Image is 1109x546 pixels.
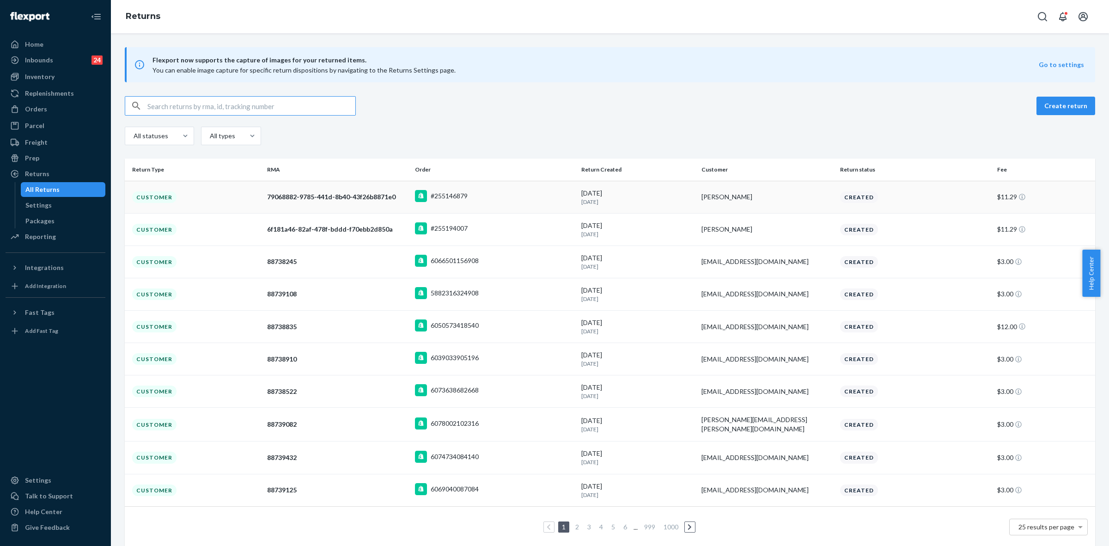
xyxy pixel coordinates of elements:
button: Give Feedback [6,520,105,535]
div: 6073638682668 [431,386,479,395]
a: Settings [21,198,106,213]
div: [EMAIL_ADDRESS][DOMAIN_NAME] [701,289,833,299]
th: Return status [836,159,993,181]
div: Packages [25,216,55,226]
div: #255194007 [431,224,468,233]
div: Orders [25,104,47,114]
a: Freight [6,135,105,150]
p: [DATE] [581,198,694,206]
p: [DATE] [581,392,694,400]
div: 88739108 [267,289,408,299]
div: Customer [132,256,177,268]
p: [DATE] [581,491,694,499]
a: Returns [126,11,160,21]
div: [DATE] [581,350,694,368]
button: Open account menu [1074,7,1092,26]
td: $3.00 [993,442,1095,474]
div: 88738835 [267,322,408,331]
div: Created [840,256,878,268]
p: [DATE] [581,263,694,270]
div: Add Integration [25,282,66,290]
div: [DATE] [581,383,694,400]
div: Inventory [25,72,55,81]
li: ... [633,521,638,533]
div: [EMAIL_ADDRESS][DOMAIN_NAME] [701,322,833,331]
div: Home [25,40,43,49]
button: Open notifications [1054,7,1072,26]
div: Created [840,288,878,300]
th: Fee [993,159,1095,181]
div: Freight [25,138,48,147]
div: Created [840,224,878,235]
p: [DATE] [581,295,694,303]
a: Inbounds24 [6,53,105,67]
div: [DATE] [581,318,694,335]
div: Created [840,353,878,365]
a: Settings [6,473,105,488]
button: Integrations [6,260,105,275]
p: [DATE] [581,425,694,433]
div: Settings [25,476,51,485]
div: [EMAIL_ADDRESS][DOMAIN_NAME] [701,355,833,364]
a: Reporting [6,229,105,244]
div: Give Feedback [25,523,70,532]
div: All statuses [134,131,167,141]
div: Created [840,419,878,430]
div: [EMAIL_ADDRESS][DOMAIN_NAME] [701,257,833,266]
div: 88738910 [267,355,408,364]
a: Page 5 [609,523,617,531]
div: Customer [132,485,177,496]
div: Customer [132,419,177,430]
a: Page 6 [622,523,629,531]
a: Page 2 [573,523,581,531]
div: [DATE] [581,221,694,238]
td: $3.00 [993,245,1095,278]
span: Flexport now supports the capture of images for your returned items. [152,55,1039,66]
button: Help Center [1082,250,1100,297]
div: [EMAIL_ADDRESS][DOMAIN_NAME] [701,485,833,495]
div: 88738522 [267,387,408,396]
div: 6f181a46-82af-478f-bddd-f70ebb2d850a [267,225,408,234]
p: [DATE] [581,327,694,335]
div: Customer [132,452,177,463]
img: Flexport logo [10,12,49,21]
span: You can enable image capture for specific return dispositions by navigating to the Returns Settin... [152,66,456,74]
button: Fast Tags [6,305,105,320]
td: $3.00 [993,278,1095,310]
div: Customer [132,191,177,203]
div: Customer [132,321,177,332]
div: Prep [25,153,39,163]
div: [EMAIL_ADDRESS][DOMAIN_NAME] [701,387,833,396]
div: All types [210,131,234,141]
div: 6078002102316 [431,419,479,428]
div: Customer [132,386,177,397]
div: Created [840,485,878,496]
th: RMA [263,159,411,181]
div: 6074734084140 [431,452,479,461]
div: Created [840,386,878,397]
td: $3.00 [993,408,1095,442]
th: Order [411,159,578,181]
p: [DATE] [581,230,694,238]
div: [DATE] [581,189,694,206]
div: Created [840,191,878,203]
div: [DATE] [581,416,694,433]
td: $3.00 [993,375,1095,408]
a: Packages [21,214,106,228]
td: $12.00 [993,311,1095,343]
ol: breadcrumbs [118,3,168,30]
a: Orders [6,102,105,117]
div: [DATE] [581,449,694,466]
div: 6039033905196 [431,353,479,362]
a: Page 4 [597,523,605,531]
div: [PERSON_NAME] [701,225,833,234]
a: Returns [6,166,105,181]
div: Settings [25,201,52,210]
div: 88739125 [267,485,408,495]
a: Parcel [6,118,105,133]
button: Go to settings [1039,60,1084,69]
div: Inbounds [25,55,53,65]
td: $11.29 [993,213,1095,245]
div: Replenishments [25,89,74,98]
